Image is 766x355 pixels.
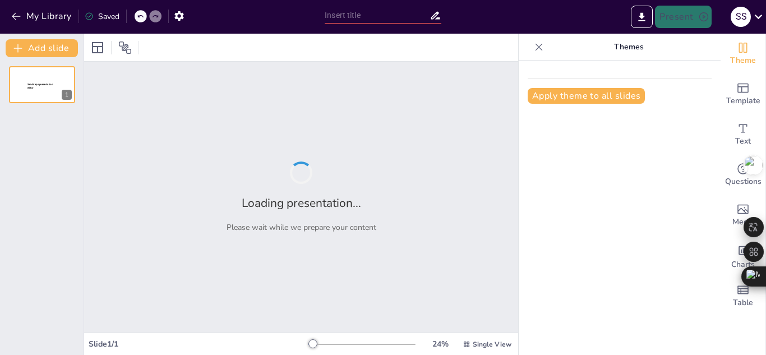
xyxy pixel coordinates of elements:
[730,54,756,67] span: Theme
[721,74,765,114] div: Add ready made slides
[721,34,765,74] div: Change the overall theme
[6,39,78,57] button: Add slide
[427,339,454,349] div: 24 %
[631,6,653,28] button: Export to PowerPoint
[721,236,765,276] div: Add charts and graphs
[548,34,709,61] p: Themes
[62,90,72,100] div: 1
[721,114,765,155] div: Add text boxes
[721,195,765,236] div: Add images, graphics, shapes or video
[227,222,376,233] p: Please wait while we prepare your content
[725,176,762,188] span: Questions
[731,259,755,271] span: Charts
[735,135,751,147] span: Text
[721,155,765,195] div: Get real-time input from your audience
[473,340,511,349] span: Single View
[8,7,76,25] button: My Library
[118,41,132,54] span: Position
[242,195,361,211] h2: Loading presentation...
[731,6,751,28] button: S S
[89,339,308,349] div: Slide 1 / 1
[27,83,53,89] span: Sendsteps presentation editor
[733,297,753,309] span: Table
[731,7,751,27] div: S S
[85,11,119,22] div: Saved
[9,66,75,103] div: 1
[732,216,754,228] span: Media
[528,88,645,104] button: Apply theme to all slides
[726,95,760,107] span: Template
[325,7,430,24] input: Insert title
[89,39,107,57] div: Layout
[655,6,711,28] button: Present
[721,276,765,316] div: Add a table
